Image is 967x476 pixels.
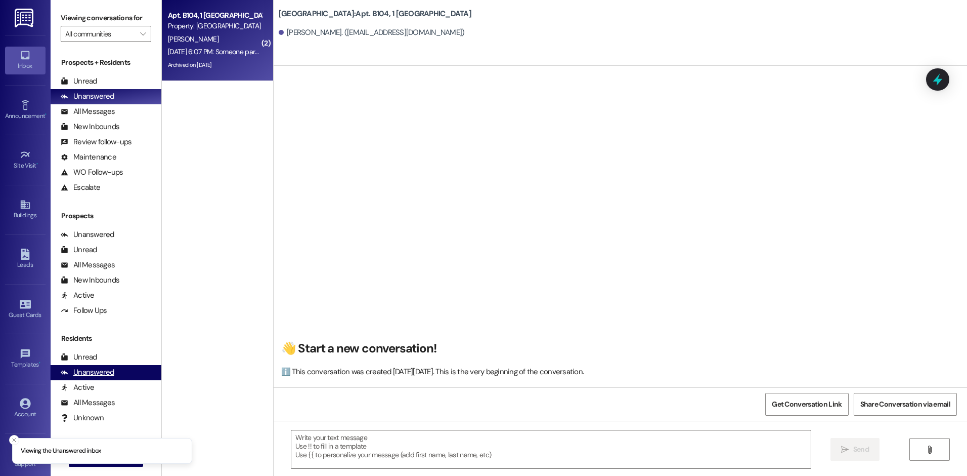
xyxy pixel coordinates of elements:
[61,382,95,393] div: Active
[61,76,97,87] div: Unread
[61,352,97,363] div: Unread
[140,30,146,38] i: 
[830,438,880,461] button: Send
[5,47,46,74] a: Inbox
[45,111,47,118] span: •
[39,360,40,367] span: •
[61,229,114,240] div: Unanswered
[5,296,46,323] a: Guest Cards
[168,47,492,56] div: [DATE] 6:07 PM: Someone parked in my parking spot. What should I do? So I can only park in a no p...
[65,26,135,42] input: All communities
[61,245,97,255] div: Unread
[61,122,119,132] div: New Inbounds
[5,146,46,174] a: Site Visit •
[168,10,261,21] div: Apt. B104, 1 [GEOGRAPHIC_DATA]
[51,57,161,68] div: Prospects + Residents
[61,91,114,102] div: Unanswered
[61,367,114,378] div: Unanswered
[61,10,151,26] label: Viewing conversations for
[765,393,848,416] button: Get Conversation Link
[61,398,115,408] div: All Messages
[61,182,100,193] div: Escalate
[15,9,35,27] img: ResiDesk Logo
[61,260,115,270] div: All Messages
[61,167,123,178] div: WO Follow-ups
[926,446,933,454] i: 
[61,152,116,163] div: Maintenance
[281,367,954,377] div: ℹ️ This conversation was created [DATE][DATE]. This is the very beginning of the conversation.
[860,399,950,410] span: Share Conversation via email
[772,399,842,410] span: Get Conversation Link
[167,59,262,71] div: Archived on [DATE]
[51,211,161,221] div: Prospects
[5,395,46,422] a: Account
[854,393,957,416] button: Share Conversation via email
[168,34,218,44] span: [PERSON_NAME]
[279,27,465,38] div: [PERSON_NAME]. ([EMAIL_ADDRESS][DOMAIN_NAME])
[5,196,46,223] a: Buildings
[5,445,46,472] a: Support
[21,447,101,456] p: Viewing the Unanswered inbox
[51,333,161,344] div: Residents
[5,246,46,273] a: Leads
[853,444,869,455] span: Send
[279,9,471,19] b: [GEOGRAPHIC_DATA]: Apt. B104, 1 [GEOGRAPHIC_DATA]
[61,290,95,301] div: Active
[61,413,104,423] div: Unknown
[281,341,954,356] h2: 👋 Start a new conversation!
[9,435,19,445] button: Close toast
[841,446,849,454] i: 
[168,21,261,31] div: Property: [GEOGRAPHIC_DATA]
[61,305,107,316] div: Follow Ups
[61,106,115,117] div: All Messages
[61,137,131,147] div: Review follow-ups
[36,161,38,168] span: •
[5,345,46,373] a: Templates •
[61,275,119,286] div: New Inbounds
